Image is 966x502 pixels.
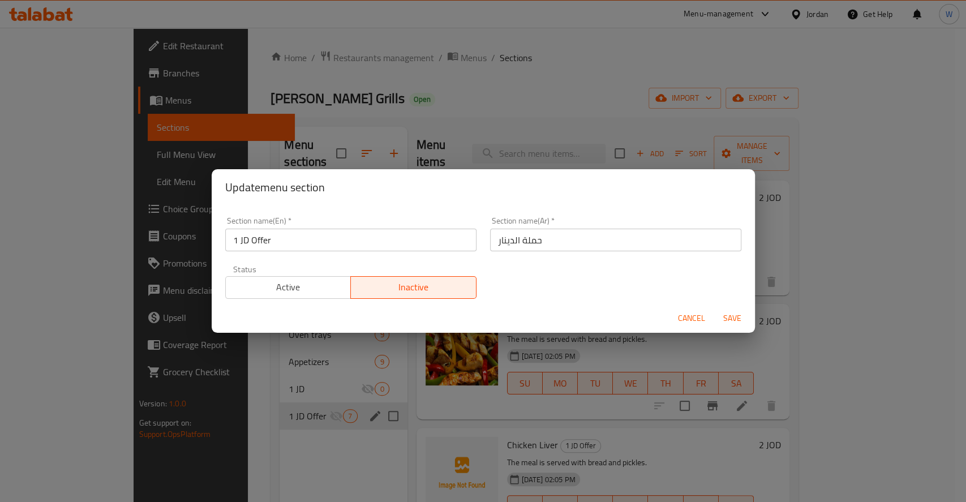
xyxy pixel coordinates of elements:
h2: Update menu section [225,178,741,196]
button: Cancel [673,308,710,329]
input: Please enter section name(en) [225,229,476,251]
button: Inactive [350,276,476,299]
span: Active [230,279,347,295]
span: Inactive [355,279,472,295]
span: Save [719,311,746,325]
input: Please enter section name(ar) [490,229,741,251]
span: Cancel [678,311,705,325]
button: Save [714,308,750,329]
button: Active [225,276,351,299]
